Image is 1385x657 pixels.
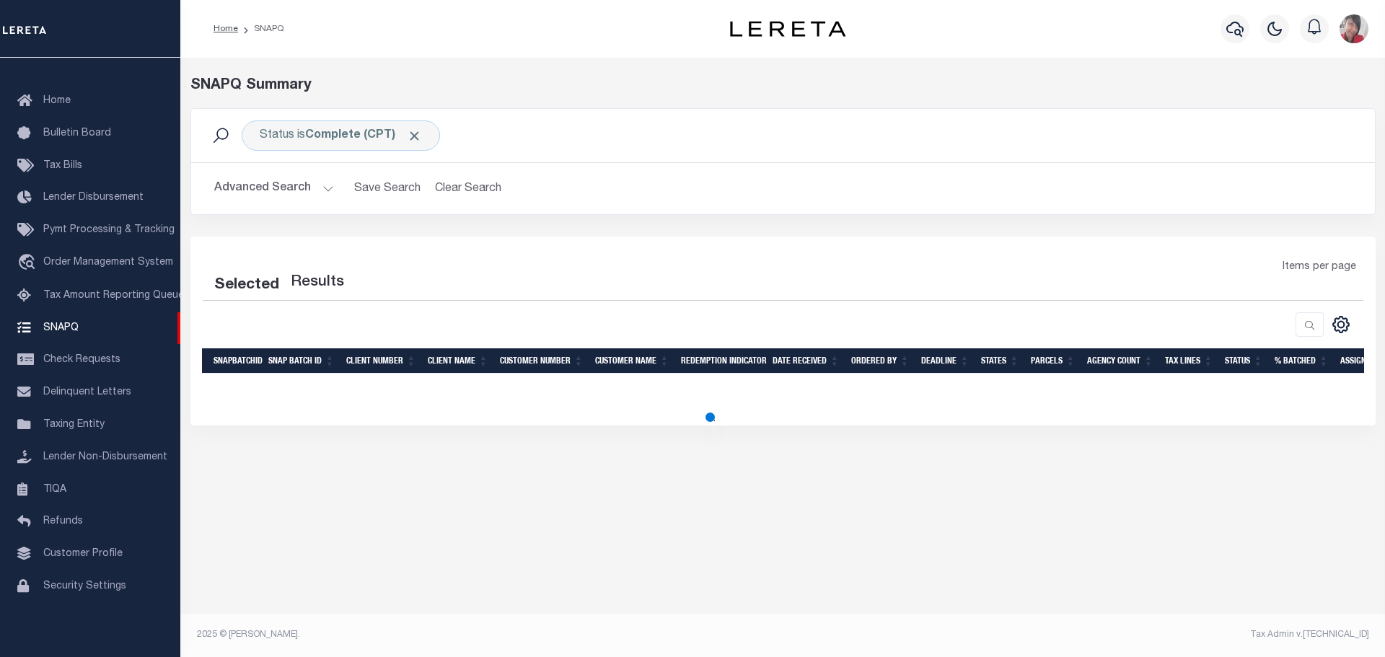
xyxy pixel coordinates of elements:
[494,348,589,374] th: Customer Number
[263,348,340,374] th: SNAP BATCH ID
[43,322,79,332] span: SNAPQ
[214,25,238,33] a: Home
[214,274,279,297] div: Selected
[43,549,123,559] span: Customer Profile
[975,348,1025,374] th: States
[43,257,173,268] span: Order Management System
[43,291,184,301] span: Tax Amount Reporting Queue
[793,628,1369,641] div: Tax Admin v.[TECHNICAL_ID]
[346,175,429,203] button: Save Search
[589,348,675,374] th: Customer Name
[675,348,767,374] th: Redemption Indicator
[1081,348,1159,374] th: Agency Count
[208,348,263,374] th: SNAPBatchId
[43,452,167,462] span: Lender Non-Disbursement
[43,161,82,171] span: Tax Bills
[43,581,126,591] span: Security Settings
[340,348,422,374] th: Client Number
[767,348,845,374] th: Date Received
[1283,260,1356,275] span: Items per page
[43,128,111,138] span: Bulletin Board
[190,75,1376,97] div: SNAPQ Summary
[17,254,40,273] i: travel_explore
[1025,348,1081,374] th: Parcels
[1159,348,1219,374] th: Tax Lines
[43,420,105,430] span: Taxing Entity
[43,387,131,397] span: Delinquent Letters
[43,225,175,235] span: Pymt Processing & Tracking
[422,348,494,374] th: Client Name
[43,484,66,494] span: TIQA
[1269,348,1335,374] th: % batched
[291,271,344,294] label: Results
[214,175,334,203] button: Advanced Search
[186,628,783,641] div: 2025 © [PERSON_NAME].
[43,193,144,203] span: Lender Disbursement
[43,355,120,365] span: Check Requests
[1219,348,1269,374] th: Status
[429,175,508,203] button: Clear Search
[43,516,83,526] span: Refunds
[915,348,975,374] th: Deadline
[43,96,71,106] span: Home
[242,120,440,151] div: Click to Edit
[305,130,422,141] b: Complete (CPT)
[407,128,422,144] span: Click to Remove
[238,22,283,35] li: SNAPQ
[845,348,915,374] th: Ordered By
[730,21,845,37] img: logo-dark.svg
